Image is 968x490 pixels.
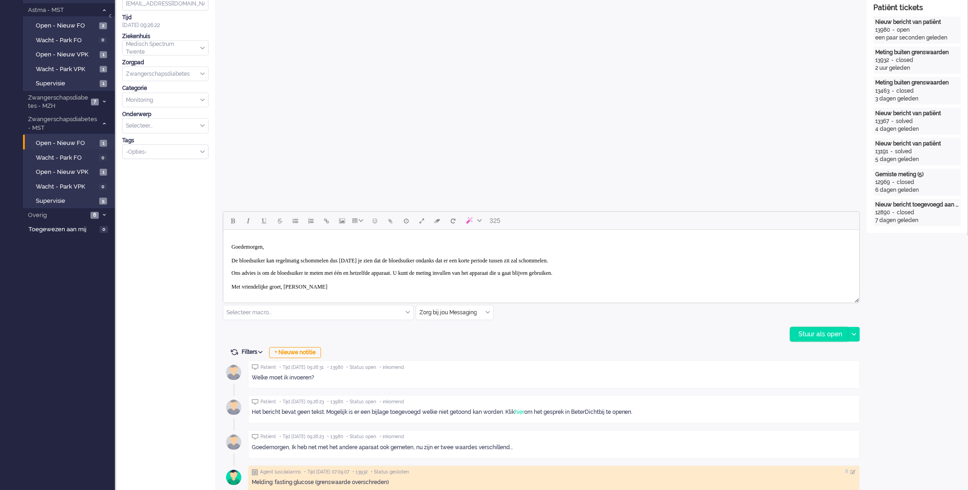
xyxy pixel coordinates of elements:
div: Nieuw bericht van patiënt [876,110,959,117]
div: 4 dagen geleden [876,125,959,133]
span: 0 [99,155,107,161]
span: 2 [99,22,107,29]
span: 7 [91,99,99,106]
div: Patiënt tickets [874,3,961,13]
iframe: Rich Text Area [223,230,860,295]
button: Fullscreen [414,213,430,228]
span: 1 [100,140,107,147]
div: 13932 [876,56,889,64]
div: Melding: fasting glucose (grenswaarde overschreden) [252,479,856,487]
span: Open - Nieuw VPK [36,50,97,59]
p: Ons advies is om de bloedsuiker te meten met één en hetzelfde apparaat. U kunt de meting invullen... [8,40,628,61]
span: • Tijd [DATE] 09:26:31 [279,364,324,371]
div: - [890,209,897,217]
span: 325 [490,217,500,224]
p: Goedemorgen, De bloedsuiker kan regelmatig schommelen dus [DATE] je zien dat de bloedsuiker ondan... [8,14,628,34]
span: Wacht - Park FO [36,36,96,45]
a: Open - Nieuw FO 1 [27,138,114,148]
span: 0 [99,37,107,44]
span: Patiënt [260,434,276,440]
a: Supervisie 5 [27,195,114,206]
span: • inkomend [379,434,404,440]
span: Wacht - Park FO [36,154,96,162]
img: ic_chat_grey.svg [252,434,259,440]
button: Clear formatting [430,213,445,228]
a: Open - Nieuw VPK 1 [27,49,114,59]
span: • inkomend [379,364,404,371]
span: • Status open [346,434,376,440]
div: 7 dagen geleden [876,217,959,224]
div: 13367 [876,117,889,125]
span: Supervisie [36,197,97,206]
div: Nieuw bericht van patiënt [876,140,959,148]
span: • 13932 [352,469,368,476]
div: Ziekenhuis [122,33,209,40]
div: solved [896,117,913,125]
span: Agent lusciialarms [260,469,301,476]
a: Wacht - Park VPK 0 [27,181,114,191]
div: 12890 [876,209,890,217]
button: AI [461,213,486,228]
span: • inkomend [379,399,404,406]
span: Open - Nieuw FO [36,139,97,148]
button: Insert/edit link [319,213,334,228]
button: Table [350,213,367,228]
span: 1 [100,51,107,58]
img: avatar [222,431,245,454]
span: 1 [100,169,107,176]
img: ic_chat_grey.svg [252,364,259,370]
div: Het bericht bevat geen tekst. Mogelijk is er een bijlage toegevoegd welke niet getoond kan worden... [252,409,856,417]
div: Resize [852,295,860,303]
div: 13980 [876,26,890,34]
span: Toegewezen aan mij [28,225,97,234]
div: open [897,26,910,34]
span: • Status gesloten [371,469,409,476]
body: Rich Text Area. Press ALT-0 for help. [4,4,633,71]
div: closed [897,209,915,217]
div: - [890,178,897,186]
span: Zwangerschapsdiabetes - MZH [27,94,88,111]
div: - [889,148,895,156]
span: Filters [242,349,266,355]
button: Reset content [445,213,461,228]
div: 12969 [876,178,890,186]
div: closed [897,87,914,95]
span: 0 [100,226,108,233]
div: 2 uur geleden [876,64,959,72]
button: Add attachment [383,213,398,228]
button: Delay message [398,213,414,228]
button: Emoticons [367,213,383,228]
button: Strikethrough [272,213,288,228]
a: Wacht - Park FO 0 [27,152,114,162]
span: 5 [99,198,107,205]
span: Zwangerschapsdiabetes - MST [27,115,98,132]
span: Patiënt [260,399,276,406]
div: closed [896,56,914,64]
div: Nieuw bericht toegevoegd aan gesprek [876,201,959,209]
span: • Status open [346,364,376,371]
div: - [890,26,897,34]
img: ic_note_grey.svg [252,469,258,476]
div: Goedemorgen, Ik heb net met het andere aparaat ook gemeten, nu zijn er twee waardes verschillend... [252,444,856,452]
span: Wacht - Park VPK [36,183,96,191]
span: Astma - MST [27,6,98,15]
div: Categorie [122,84,209,92]
a: Wacht - Park FO 0 [27,35,114,45]
span: • Tijd [DATE] 07:09:07 [304,469,349,476]
span: 0 [99,184,107,190]
span: 1 [100,66,107,73]
div: Select Tags [122,145,209,160]
div: 13463 [876,87,890,95]
span: Supervisie [36,79,97,88]
div: - [890,87,897,95]
button: Bold [225,213,241,228]
div: [DATE] 09:26:22 [122,14,209,29]
div: Welke moet ik invoeren? [252,374,856,382]
a: Wacht - Park VPK 1 [27,64,114,74]
button: 325 [486,213,504,228]
div: Tags [122,137,209,145]
span: 6 [91,212,99,219]
button: Bullet list [288,213,303,228]
button: Italic [241,213,256,228]
a: Open - Nieuw VPK 1 [27,167,114,177]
